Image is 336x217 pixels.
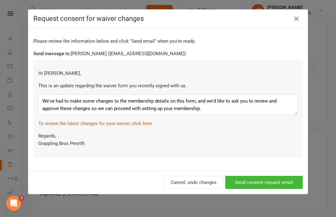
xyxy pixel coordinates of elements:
[33,50,71,57] label: Send message to:
[19,196,24,201] span: 3
[6,196,21,211] iframe: Intercom live chat
[38,132,298,147] p: Regards, Grappling Bros Penrith
[38,82,298,89] p: This is an update regarding the waiver form you recently signed with us.
[164,176,224,189] button: Cancel: undo changes
[33,15,144,22] span: Request consent for waiver changes
[33,37,303,45] p: Please review the information below and click "Send email" when you're ready.
[38,70,298,77] p: Hi [PERSON_NAME],
[225,176,303,189] button: Send consent request email
[38,121,153,126] a: To review the latest changes for your waiver, click here.
[33,50,303,60] div: [PERSON_NAME] ([EMAIL_ADDRESS][DOMAIN_NAME])
[292,14,301,24] button: Close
